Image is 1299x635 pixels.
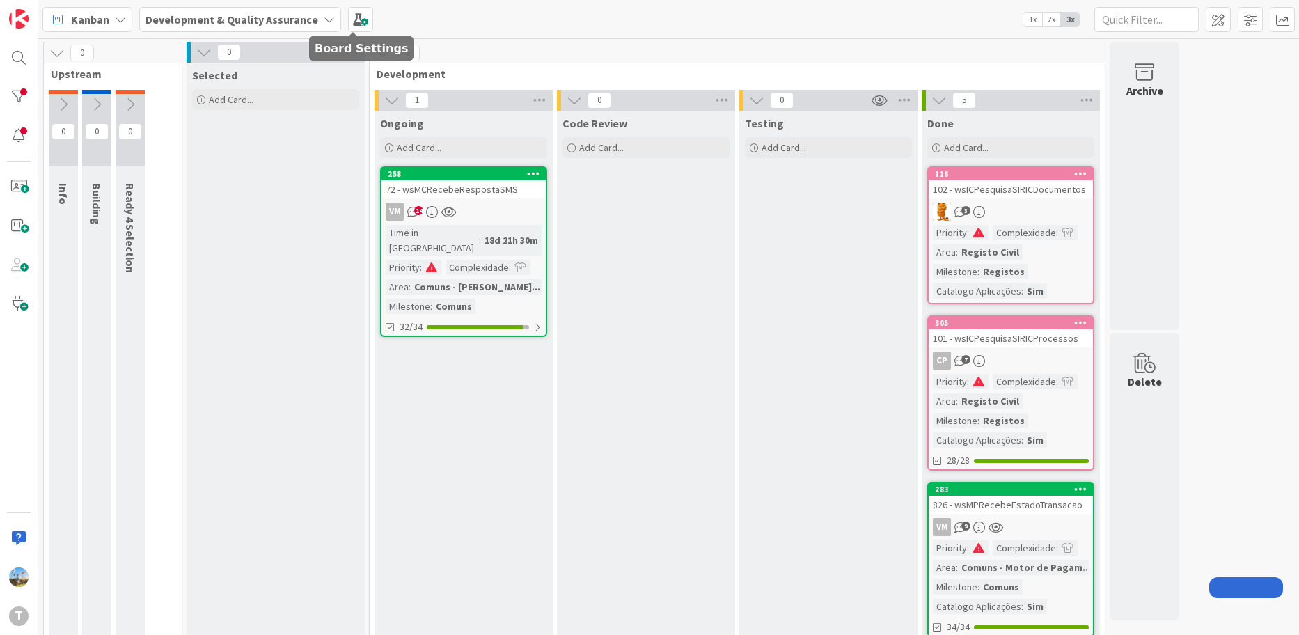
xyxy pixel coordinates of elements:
[935,485,1093,494] div: 283
[377,67,1087,81] span: Development
[70,45,94,61] span: 0
[9,567,29,587] img: DG
[947,620,970,634] span: 34/34
[479,233,481,248] span: :
[1056,225,1058,240] span: :
[933,599,1021,614] div: Catalogo Aplicações
[1023,432,1047,448] div: Sim
[315,42,408,55] h5: Board Settings
[933,203,951,221] img: RL
[929,317,1093,329] div: 305
[929,496,1093,514] div: 826 - wsMPRecebeEstadoTransacao
[386,279,409,295] div: Area
[90,183,104,225] span: Building
[9,9,29,29] img: Visit kanbanzone.com
[929,180,1093,198] div: 102 - wsICPesquisaSIRICDocumentos
[123,183,137,273] span: Ready 4 Selection
[388,169,546,179] div: 258
[961,522,970,531] span: 9
[380,116,424,130] span: Ongoing
[1021,283,1023,299] span: :
[935,318,1093,328] div: 305
[1042,13,1061,26] span: 2x
[933,352,951,370] div: CP
[979,579,1023,595] div: Comuns
[1094,7,1199,32] input: Quick Filter...
[929,203,1093,221] div: RL
[414,206,423,215] span: 14
[933,518,951,536] div: VM
[217,44,241,61] span: 0
[562,116,627,130] span: Code Review
[446,260,509,275] div: Complexidade
[381,203,546,221] div: VM
[977,264,979,279] span: :
[762,141,806,154] span: Add Card...
[933,393,956,409] div: Area
[958,393,1023,409] div: Registo Civil
[381,168,546,198] div: 25872 - wsMCRecebeRespostaSMS
[979,413,1028,428] div: Registos
[933,432,1021,448] div: Catalogo Aplicações
[956,244,958,260] span: :
[927,116,954,130] span: Done
[929,317,1093,347] div: 305101 - wsICPesquisaSIRICProcessos
[209,93,253,106] span: Add Card...
[386,203,404,221] div: VM
[481,233,542,248] div: 18d 21h 30m
[1021,599,1023,614] span: :
[933,374,967,389] div: Priority
[929,168,1093,180] div: 116
[952,92,976,109] span: 5
[381,168,546,180] div: 258
[770,92,794,109] span: 0
[409,279,411,295] span: :
[145,13,318,26] b: Development & Quality Assurance
[85,123,109,140] span: 0
[411,279,544,295] div: Comuns - [PERSON_NAME]...
[958,244,1023,260] div: Registo Civil
[1061,13,1080,26] span: 3x
[1023,599,1047,614] div: Sim
[979,264,1028,279] div: Registos
[929,329,1093,347] div: 101 - wsICPesquisaSIRICProcessos
[993,540,1056,556] div: Complexidade
[961,206,970,215] span: 3
[1126,82,1163,99] div: Archive
[9,606,29,626] div: T
[947,453,970,468] span: 28/28
[1056,374,1058,389] span: :
[1023,13,1042,26] span: 1x
[56,183,70,205] span: Info
[420,260,422,275] span: :
[118,123,142,140] span: 0
[579,141,624,154] span: Add Card...
[929,168,1093,198] div: 116102 - wsICPesquisaSIRICDocumentos
[1128,373,1162,390] div: Delete
[432,299,475,314] div: Comuns
[929,483,1093,514] div: 283826 - wsMPRecebeEstadoTransacao
[929,518,1093,536] div: VM
[933,413,977,428] div: Milestone
[933,579,977,595] div: Milestone
[588,92,611,109] span: 0
[71,11,109,28] span: Kanban
[51,67,164,81] span: Upstream
[405,92,429,109] span: 1
[977,579,979,595] span: :
[381,180,546,198] div: 72 - wsMCRecebeRespostaSMS
[956,560,958,575] span: :
[967,374,969,389] span: :
[929,352,1093,370] div: CP
[933,560,956,575] div: Area
[192,68,237,82] span: Selected
[745,116,784,130] span: Testing
[430,299,432,314] span: :
[509,260,511,275] span: :
[386,225,479,256] div: Time in [GEOGRAPHIC_DATA]
[933,264,977,279] div: Milestone
[967,540,969,556] span: :
[993,374,1056,389] div: Complexidade
[1021,432,1023,448] span: :
[967,225,969,240] span: :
